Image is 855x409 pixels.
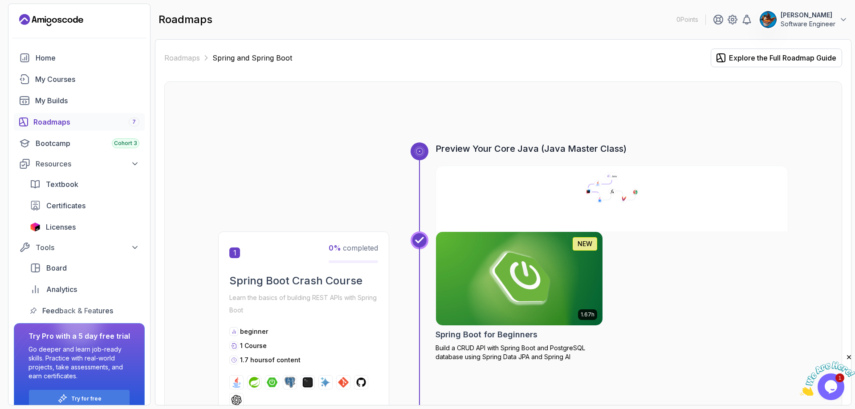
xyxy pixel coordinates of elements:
[24,302,145,320] a: feedback
[436,232,603,325] img: Spring Boot for Beginners card
[240,356,301,364] p: 1.7 hours of content
[436,328,537,341] h2: Spring Boot for Beginners
[436,231,603,361] a: Spring Boot for Beginners card1.67hNEWSpring Boot for BeginnersBuild a CRUD API with Spring Boot ...
[249,377,260,388] img: spring logo
[229,292,378,316] p: Learn the basics of building REST APIs with Spring Boot
[436,142,788,155] h3: Preview Your Core Java (Java Master Class)
[320,377,331,388] img: ai logo
[36,138,139,149] div: Bootcamp
[14,92,145,109] a: builds
[329,243,341,252] span: 0 %
[164,53,200,63] a: Roadmaps
[14,49,145,67] a: home
[14,134,145,152] a: bootcamp
[36,242,139,253] div: Tools
[14,156,145,172] button: Resources
[14,70,145,88] a: courses
[114,140,137,147] span: Cohort 3
[14,239,145,255] button: Tools
[231,377,242,388] img: java logo
[729,53,836,63] div: Explore the Full Roadmap Guide
[36,158,139,169] div: Resources
[35,74,139,85] div: My Courses
[229,274,378,288] h2: Spring Boot Crash Course
[356,377,366,388] img: github logo
[781,11,835,20] p: [PERSON_NAME]
[581,311,594,318] p: 1.67h
[46,222,76,232] span: Licenses
[212,53,292,63] p: Spring and Spring Boot
[24,259,145,277] a: board
[46,284,77,295] span: Analytics
[71,395,102,402] a: Try for free
[19,13,83,27] a: Landing page
[28,345,130,381] p: Go deeper and learn job-ready skills. Practice with real-world projects, take assessments, and ea...
[781,20,835,28] p: Software Engineer
[24,175,145,193] a: textbook
[436,344,603,361] p: Build a CRUD API with Spring Boot and PostgreSQL database using Spring Data JPA and Spring AI
[159,12,212,27] h2: roadmaps
[676,15,698,24] p: 0 Points
[267,377,277,388] img: spring-boot logo
[759,11,848,28] button: user profile image[PERSON_NAME]Software Engineer
[285,377,295,388] img: postgres logo
[329,243,378,252] span: completed
[24,218,145,236] a: licenses
[229,247,240,258] span: 1
[132,118,136,126] span: 7
[28,389,130,408] button: Try for free
[30,223,41,231] img: jetbrains icon
[42,305,113,316] span: Feedback & Features
[578,239,592,248] p: NEW
[46,200,85,211] span: Certificates
[240,327,268,336] p: beginner
[46,263,67,273] span: Board
[231,395,242,405] img: chatgpt logo
[24,280,145,298] a: analytics
[302,377,313,388] img: terminal logo
[240,342,267,349] span: 1 Course
[35,95,139,106] div: My Builds
[760,11,777,28] img: user profile image
[46,179,78,190] span: Textbook
[24,197,145,215] a: certificates
[800,353,855,396] iframe: chat widget
[33,117,139,127] div: Roadmaps
[338,377,349,388] img: git logo
[36,53,139,63] div: Home
[711,49,842,67] button: Explore the Full Roadmap Guide
[14,113,145,131] a: roadmaps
